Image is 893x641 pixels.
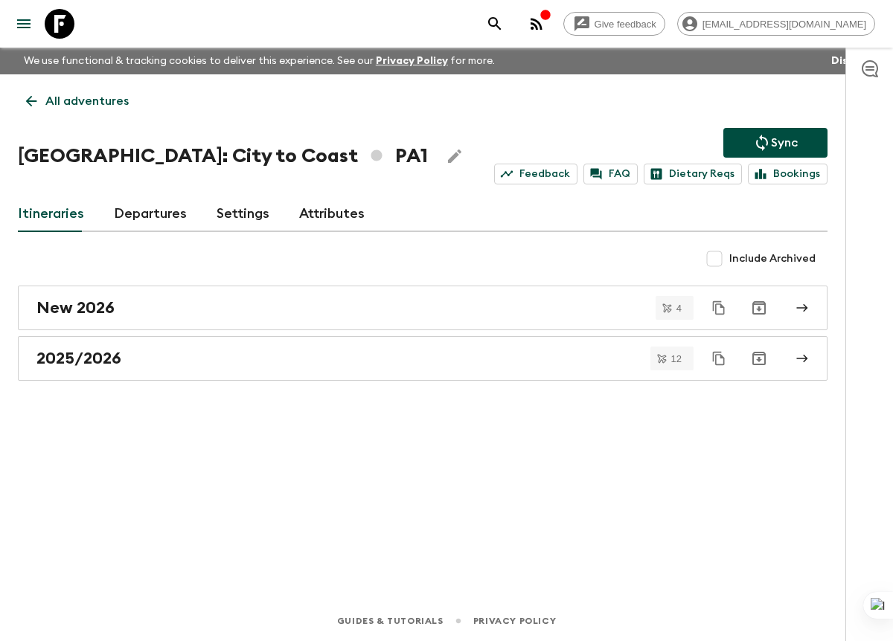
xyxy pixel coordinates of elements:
span: [EMAIL_ADDRESS][DOMAIN_NAME] [694,19,874,30]
a: Bookings [748,164,828,184]
button: Archive [744,344,774,373]
a: Dietary Reqs [644,164,742,184]
a: FAQ [583,164,638,184]
span: Include Archived [729,251,816,266]
button: search adventures [480,9,510,39]
p: Sync [771,134,798,152]
span: Give feedback [586,19,665,30]
a: Give feedback [563,12,665,36]
button: Duplicate [705,294,732,321]
a: All adventures [18,86,137,116]
div: [EMAIL_ADDRESS][DOMAIN_NAME] [677,12,875,36]
button: Archive [744,293,774,323]
a: Itineraries [18,196,84,232]
span: 12 [662,354,691,364]
a: Privacy Policy [473,613,556,629]
a: Departures [114,196,187,232]
a: Privacy Policy [376,56,448,66]
a: Feedback [494,164,577,184]
a: New 2026 [18,286,828,330]
a: Guides & Tutorials [337,613,444,629]
button: menu [9,9,39,39]
h2: New 2026 [36,298,115,318]
button: Duplicate [705,345,732,372]
a: 2025/2026 [18,336,828,381]
a: Settings [217,196,269,232]
button: Edit Adventure Title [440,141,470,171]
h2: 2025/2026 [36,349,121,368]
p: All adventures [45,92,129,110]
h1: [GEOGRAPHIC_DATA]: City to Coast PA1 [18,141,428,171]
button: Dismiss [828,51,875,71]
span: 4 [668,303,691,313]
button: Sync adventure departures to the booking engine [723,128,828,158]
a: Attributes [299,196,365,232]
p: We use functional & tracking cookies to deliver this experience. See our for more. [18,48,501,74]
